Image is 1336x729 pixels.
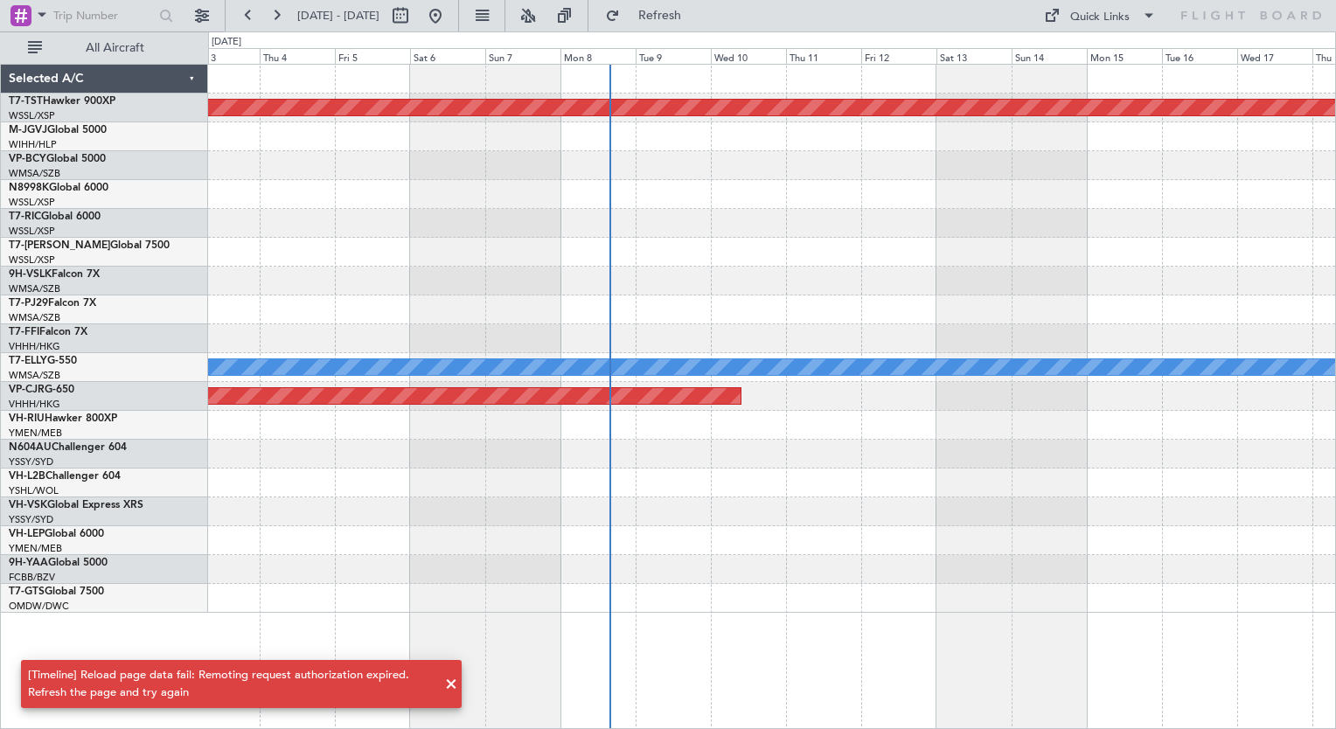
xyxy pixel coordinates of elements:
[9,196,55,209] a: WSSL/XSP
[9,225,55,238] a: WSSL/XSP
[9,311,60,324] a: WMSA/SZB
[9,484,59,497] a: YSHL/WOL
[636,48,711,64] div: Tue 9
[936,48,1012,64] div: Sat 13
[9,269,52,280] span: 9H-VSLK
[9,298,96,309] a: T7-PJ29Falcon 7X
[9,154,46,164] span: VP-BCY
[9,183,108,193] a: N8998KGlobal 6000
[9,558,108,568] a: 9H-YAAGlobal 5000
[9,455,53,469] a: YSSY/SYD
[711,48,786,64] div: Wed 10
[9,500,47,510] span: VH-VSK
[45,42,184,54] span: All Aircraft
[9,240,110,251] span: T7-[PERSON_NAME]
[1035,2,1165,30] button: Quick Links
[1012,48,1087,64] div: Sun 14
[9,529,104,539] a: VH-LEPGlobal 6000
[9,385,45,395] span: VP-CJR
[9,327,39,337] span: T7-FFI
[623,10,697,22] span: Refresh
[9,529,45,539] span: VH-LEP
[9,413,117,424] a: VH-RIUHawker 800XP
[9,542,62,555] a: YMEN/MEB
[1162,48,1237,64] div: Tue 16
[9,500,143,510] a: VH-VSKGlobal Express XRS
[9,587,104,597] a: T7-GTSGlobal 7500
[9,183,49,193] span: N8998K
[1087,48,1162,64] div: Mon 15
[9,398,60,411] a: VHHH/HKG
[485,48,560,64] div: Sun 7
[260,48,335,64] div: Thu 4
[9,269,100,280] a: 9H-VSLKFalcon 7X
[1237,48,1312,64] div: Wed 17
[9,240,170,251] a: T7-[PERSON_NAME]Global 7500
[1070,9,1130,26] div: Quick Links
[9,558,48,568] span: 9H-YAA
[9,471,45,482] span: VH-L2B
[861,48,936,64] div: Fri 12
[9,298,48,309] span: T7-PJ29
[597,2,702,30] button: Refresh
[9,413,45,424] span: VH-RIU
[410,48,485,64] div: Sat 6
[9,212,41,222] span: T7-RIC
[9,369,60,382] a: WMSA/SZB
[9,442,127,453] a: N604AUChallenger 604
[9,212,101,222] a: T7-RICGlobal 6000
[9,253,55,267] a: WSSL/XSP
[335,48,410,64] div: Fri 5
[9,96,115,107] a: T7-TSTHawker 900XP
[9,587,45,597] span: T7-GTS
[9,109,55,122] a: WSSL/XSP
[297,8,379,24] span: [DATE] - [DATE]
[9,571,55,584] a: FCBB/BZV
[9,427,62,440] a: YMEN/MEB
[28,667,435,701] div: [Timeline] Reload page data fail: Remoting request authorization expired. Refresh the page and tr...
[184,48,260,64] div: Wed 3
[9,154,106,164] a: VP-BCYGlobal 5000
[19,34,190,62] button: All Aircraft
[9,167,60,180] a: WMSA/SZB
[9,125,107,135] a: M-JGVJGlobal 5000
[9,340,60,353] a: VHHH/HKG
[9,282,60,295] a: WMSA/SZB
[9,356,47,366] span: T7-ELLY
[53,3,154,29] input: Trip Number
[9,96,43,107] span: T7-TST
[9,138,57,151] a: WIHH/HLP
[9,327,87,337] a: T7-FFIFalcon 7X
[212,35,241,50] div: [DATE]
[9,385,74,395] a: VP-CJRG-650
[9,600,69,613] a: OMDW/DWC
[9,471,121,482] a: VH-L2BChallenger 604
[9,442,52,453] span: N604AU
[9,513,53,526] a: YSSY/SYD
[786,48,861,64] div: Thu 11
[9,356,77,366] a: T7-ELLYG-550
[9,125,47,135] span: M-JGVJ
[560,48,636,64] div: Mon 8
